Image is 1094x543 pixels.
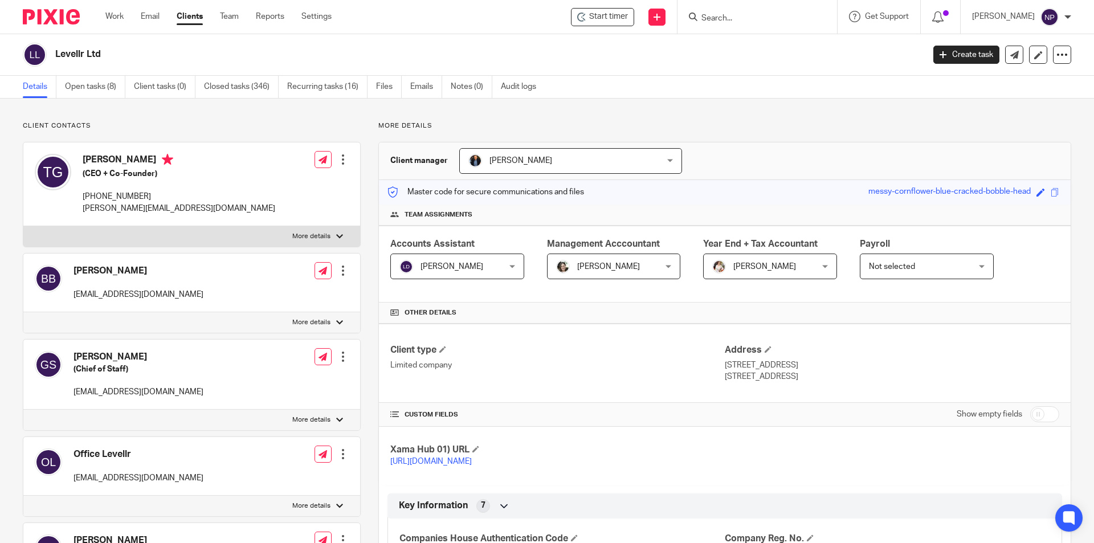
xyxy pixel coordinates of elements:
label: Show empty fields [957,409,1022,420]
img: Kayleigh%20Henson.jpeg [712,260,726,273]
a: Clients [177,11,203,22]
span: Team assignments [405,210,472,219]
div: messy-cornflower-blue-cracked-bobble-head [868,186,1031,199]
span: Payroll [860,239,890,248]
span: Start timer [589,11,628,23]
p: Master code for secure communications and files [387,186,584,198]
img: barbara-raine-.jpg [556,260,570,273]
h4: [PERSON_NAME] [83,154,275,168]
p: More details [292,415,330,424]
span: Get Support [865,13,909,21]
img: martin-hickman.jpg [468,154,482,168]
a: Settings [301,11,332,22]
h5: (Chief of Staff) [74,364,203,375]
a: Recurring tasks (16) [287,76,368,98]
a: Closed tasks (346) [204,76,279,98]
a: Work [105,11,124,22]
p: More details [378,121,1071,130]
img: svg%3E [35,265,62,292]
img: svg%3E [35,351,62,378]
span: Management Acccountant [547,239,660,248]
h4: [PERSON_NAME] [74,351,203,363]
a: [URL][DOMAIN_NAME] [390,458,472,466]
a: Emails [410,76,442,98]
p: [PHONE_NUMBER] [83,191,275,202]
p: [EMAIL_ADDRESS][DOMAIN_NAME] [74,386,203,398]
a: Email [141,11,160,22]
p: [STREET_ADDRESS] [725,360,1059,371]
span: Key Information [399,500,468,512]
span: 7 [481,500,485,511]
p: [EMAIL_ADDRESS][DOMAIN_NAME] [74,289,203,300]
a: Create task [933,46,999,64]
a: Open tasks (8) [65,76,125,98]
p: [PERSON_NAME][EMAIL_ADDRESS][DOMAIN_NAME] [83,203,275,214]
h4: Xama Hub 01) URL [390,444,725,456]
img: svg%3E [23,43,47,67]
a: Notes (0) [451,76,492,98]
span: Accounts Assistant [390,239,475,248]
img: svg%3E [399,260,413,273]
span: Other details [405,308,456,317]
p: [EMAIL_ADDRESS][DOMAIN_NAME] [74,472,203,484]
img: svg%3E [1040,8,1059,26]
input: Search [700,14,803,24]
h4: [PERSON_NAME] [74,265,203,277]
h4: CUSTOM FIELDS [390,410,725,419]
p: More details [292,318,330,327]
a: Reports [256,11,284,22]
span: [PERSON_NAME] [733,263,796,271]
h4: Office Levellr [74,448,203,460]
a: Details [23,76,56,98]
img: svg%3E [35,448,62,476]
a: Files [376,76,402,98]
h4: Client type [390,344,725,356]
img: svg%3E [35,154,71,190]
p: [PERSON_NAME] [972,11,1035,22]
div: Levellr Ltd [571,8,634,26]
a: Team [220,11,239,22]
img: Pixie [23,9,80,25]
p: More details [292,501,330,511]
a: Audit logs [501,76,545,98]
span: Not selected [869,263,915,271]
span: [PERSON_NAME] [577,263,640,271]
p: Limited company [390,360,725,371]
span: Year End + Tax Accountant [703,239,818,248]
p: More details [292,232,330,241]
h2: Levellr Ltd [55,48,744,60]
span: [PERSON_NAME] [489,157,552,165]
p: Client contacts [23,121,361,130]
h3: Client manager [390,155,448,166]
h4: Address [725,344,1059,356]
a: Client tasks (0) [134,76,195,98]
span: [PERSON_NAME] [421,263,483,271]
p: [STREET_ADDRESS] [725,371,1059,382]
h5: (CEO + Co-Founder) [83,168,275,179]
i: Primary [162,154,173,165]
